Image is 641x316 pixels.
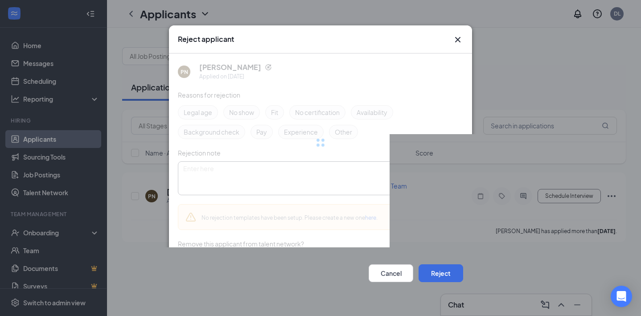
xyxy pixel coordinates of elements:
div: Open Intercom Messenger [611,286,632,307]
button: Close [452,34,463,45]
button: Cancel [369,264,413,282]
button: Reject [419,264,463,282]
h3: Reject applicant [178,34,234,44]
svg: Cross [452,34,463,45]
